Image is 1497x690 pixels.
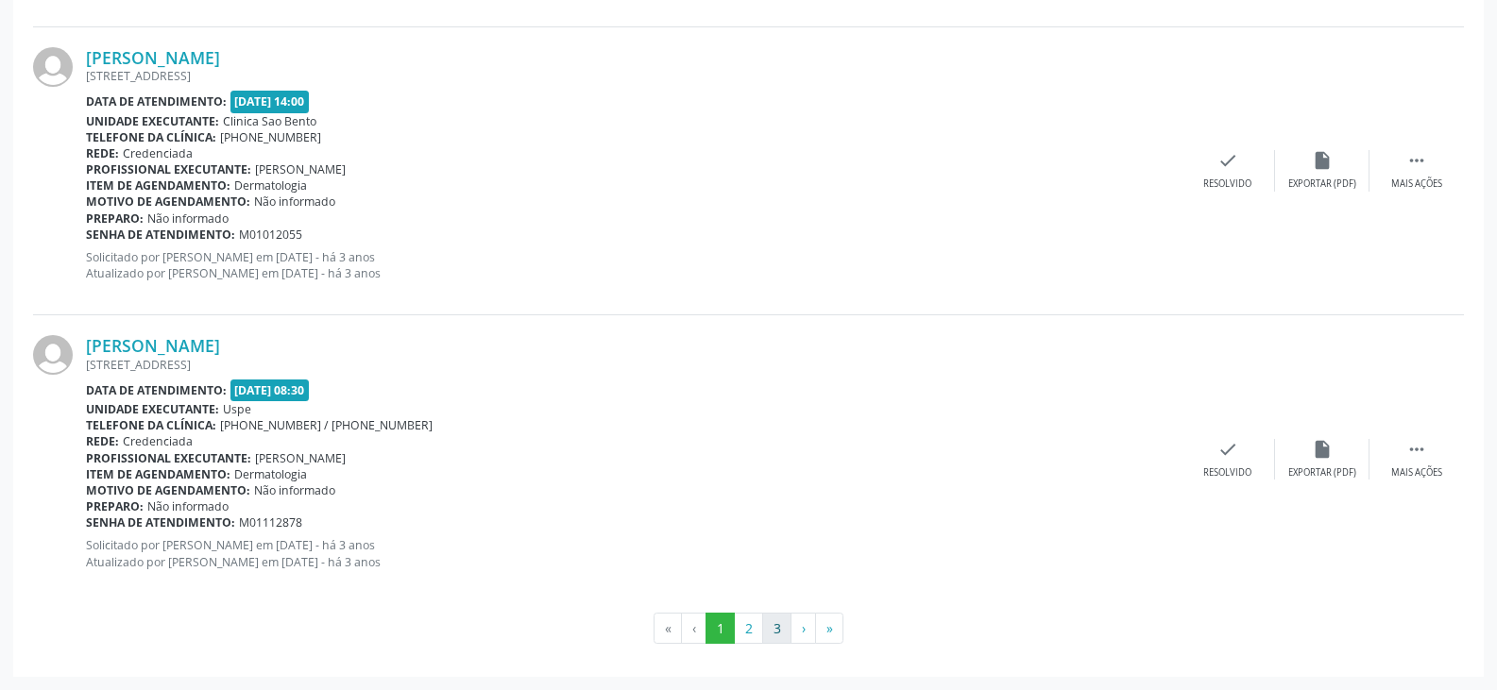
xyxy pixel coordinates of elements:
[254,482,335,498] span: Não informado
[86,177,230,194] b: Item de agendamento:
[223,401,251,417] span: Uspe
[86,68,1181,84] div: [STREET_ADDRESS]
[223,113,316,129] span: Clinica Sao Bento
[86,450,251,466] b: Profissional executante:
[86,401,219,417] b: Unidade executante:
[1391,466,1442,480] div: Mais ações
[239,227,302,243] span: M01012055
[86,482,250,498] b: Motivo de agendamento:
[86,335,220,356] a: [PERSON_NAME]
[86,537,1181,569] p: Solicitado por [PERSON_NAME] em [DATE] - há 3 anos Atualizado por [PERSON_NAME] em [DATE] - há 3 ...
[234,177,307,194] span: Dermatologia
[230,91,310,112] span: [DATE] 14:00
[33,335,73,375] img: img
[734,613,763,645] button: Go to page 2
[86,249,1181,281] p: Solicitado por [PERSON_NAME] em [DATE] - há 3 anos Atualizado por [PERSON_NAME] em [DATE] - há 3 ...
[86,433,119,449] b: Rede:
[1217,150,1238,171] i: check
[86,382,227,398] b: Data de atendimento:
[255,161,346,177] span: [PERSON_NAME]
[815,613,843,645] button: Go to last page
[86,514,235,530] b: Senha de atendimento:
[255,450,346,466] span: [PERSON_NAME]
[1312,150,1333,171] i: insert_drive_file
[1288,177,1356,191] div: Exportar (PDF)
[123,433,193,449] span: Credenciada
[86,145,119,161] b: Rede:
[86,161,251,177] b: Profissional executante:
[86,466,230,482] b: Item de agendamento:
[1391,177,1442,191] div: Mais ações
[234,466,307,482] span: Dermatologia
[123,145,193,161] span: Credenciada
[33,47,73,87] img: img
[86,227,235,243] b: Senha de atendimento:
[86,194,250,210] b: Motivo de agendamento:
[762,613,791,645] button: Go to page 3
[1406,439,1427,460] i: 
[86,498,144,514] b: Preparo:
[147,498,229,514] span: Não informado
[86,113,219,129] b: Unidade executante:
[86,417,216,433] b: Telefone da clínica:
[1312,439,1333,460] i: insert_drive_file
[86,129,216,145] b: Telefone da clínica:
[220,417,433,433] span: [PHONE_NUMBER] / [PHONE_NUMBER]
[86,93,227,109] b: Data de atendimento:
[86,357,1181,373] div: [STREET_ADDRESS]
[147,210,229,227] span: Não informado
[230,379,310,401] span: [DATE] 08:30
[1203,177,1251,191] div: Resolvido
[1406,150,1427,171] i: 
[254,194,335,210] span: Não informado
[706,613,735,645] button: Go to page 1
[33,613,1464,645] ul: Pagination
[239,514,302,530] span: M01112878
[1203,466,1251,480] div: Resolvido
[86,210,144,227] b: Preparo:
[220,129,321,145] span: [PHONE_NUMBER]
[1217,439,1238,460] i: check
[791,613,816,645] button: Go to next page
[86,47,220,68] a: [PERSON_NAME]
[1288,466,1356,480] div: Exportar (PDF)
